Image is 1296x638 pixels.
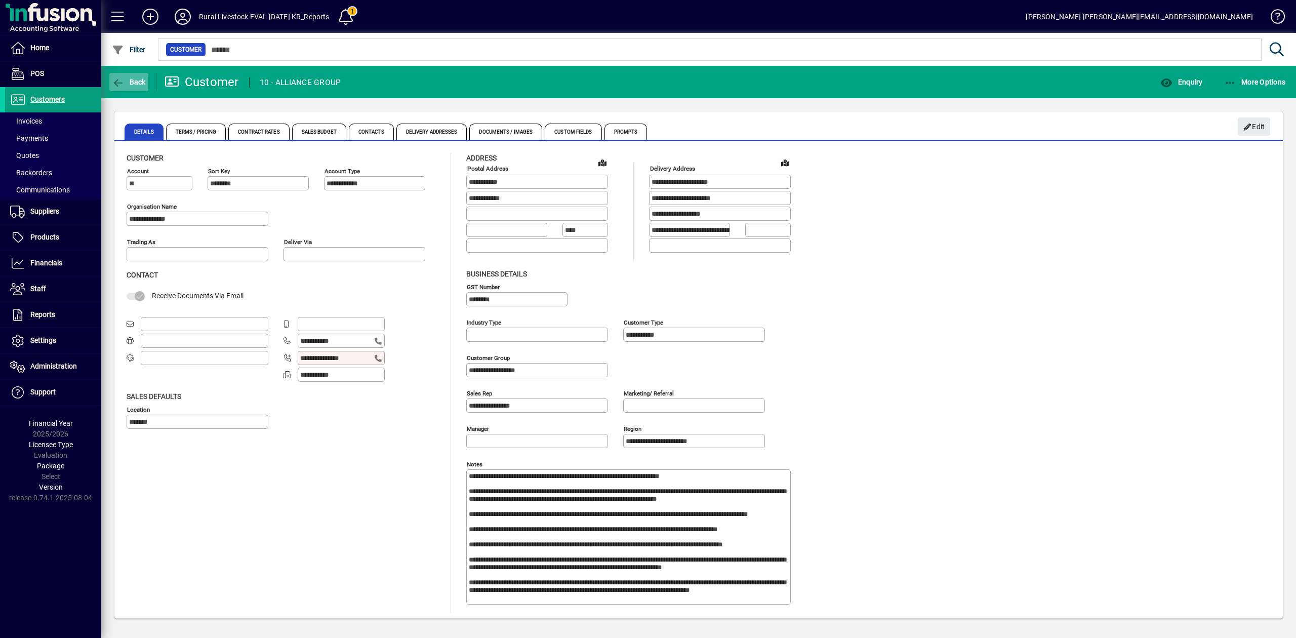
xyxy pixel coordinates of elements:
mat-label: Notes [467,460,482,467]
span: Financials [30,259,62,267]
app-page-header-button: Back [101,73,157,91]
span: Terms / Pricing [166,124,226,140]
span: Reports [30,310,55,318]
span: Home [30,44,49,52]
div: [PERSON_NAME] [PERSON_NAME][EMAIL_ADDRESS][DOMAIN_NAME] [1026,9,1253,25]
span: Licensee Type [29,441,73,449]
span: Filter [112,46,146,54]
span: Support [30,388,56,396]
mat-label: Industry type [467,318,501,326]
span: Custom Fields [545,124,601,140]
span: Sales defaults [127,392,181,401]
a: Products [5,225,101,250]
span: Prompts [604,124,647,140]
mat-label: Customer group [467,354,510,361]
a: Backorders [5,164,101,181]
span: Staff [30,285,46,293]
button: Back [109,73,148,91]
span: Address [466,154,497,162]
span: Contract Rates [228,124,289,140]
mat-label: Sales rep [467,389,492,396]
a: Support [5,380,101,405]
span: Suppliers [30,207,59,215]
mat-label: Sort key [208,168,230,175]
a: POS [5,61,101,87]
mat-label: Trading as [127,238,155,246]
span: Sales Budget [292,124,346,140]
a: Administration [5,354,101,379]
mat-label: Organisation name [127,203,177,210]
a: Staff [5,276,101,302]
span: Customer [170,45,201,55]
button: Edit [1238,117,1270,136]
span: Documents / Images [469,124,542,140]
span: Business details [466,270,527,278]
div: Rural Livestock EVAL [DATE] KR_Reports [199,9,330,25]
span: Backorders [10,169,52,177]
a: Reports [5,302,101,328]
span: Package [37,462,64,470]
button: Add [134,8,167,26]
div: 10 - ALLIANCE GROUP [260,74,341,91]
mat-label: Marketing/ Referral [624,389,674,396]
mat-label: Account [127,168,149,175]
button: Enquiry [1158,73,1205,91]
span: Settings [30,336,56,344]
a: Suppliers [5,199,101,224]
mat-label: Manager [467,425,489,432]
span: Enquiry [1160,78,1202,86]
span: Products [30,233,59,241]
mat-label: Account Type [325,168,360,175]
button: More Options [1222,73,1288,91]
div: Customer [165,74,239,90]
span: Quotes [10,151,39,159]
mat-label: GST Number [467,283,500,290]
span: More Options [1224,78,1286,86]
span: Edit [1243,118,1265,135]
span: Contact [127,271,158,279]
a: Quotes [5,147,101,164]
a: Knowledge Base [1263,2,1283,35]
span: Payments [10,134,48,142]
a: Communications [5,181,101,198]
mat-label: Customer type [624,318,663,326]
a: Payments [5,130,101,147]
mat-label: Deliver via [284,238,312,246]
a: Home [5,35,101,61]
span: Invoices [10,117,42,125]
a: View on map [777,154,793,171]
span: Contacts [349,124,394,140]
span: Customers [30,95,65,103]
span: Receive Documents Via Email [152,292,244,300]
span: Delivery Addresses [396,124,467,140]
span: Back [112,78,146,86]
span: Customer [127,154,164,162]
span: Version [39,483,63,491]
a: View on map [594,154,611,171]
mat-label: Region [624,425,641,432]
span: Communications [10,186,70,194]
button: Filter [109,41,148,59]
span: Details [125,124,164,140]
span: POS [30,69,44,77]
span: Financial Year [29,419,73,427]
button: Profile [167,8,199,26]
span: Administration [30,362,77,370]
mat-label: Location [127,406,150,413]
a: Financials [5,251,101,276]
a: Settings [5,328,101,353]
a: Invoices [5,112,101,130]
